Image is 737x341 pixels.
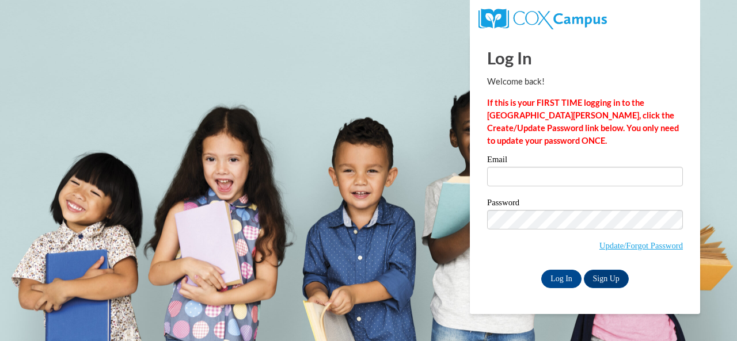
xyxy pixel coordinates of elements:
a: Sign Up [584,270,629,288]
a: Update/Forgot Password [599,241,683,250]
p: Welcome back! [487,75,683,88]
img: COX Campus [478,9,607,29]
input: Log In [541,270,582,288]
h1: Log In [487,46,683,70]
strong: If this is your FIRST TIME logging in to the [GEOGRAPHIC_DATA][PERSON_NAME], click the Create/Upd... [487,98,679,145]
label: Password [487,198,683,210]
a: COX Campus [478,13,607,23]
label: Email [487,155,683,167]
